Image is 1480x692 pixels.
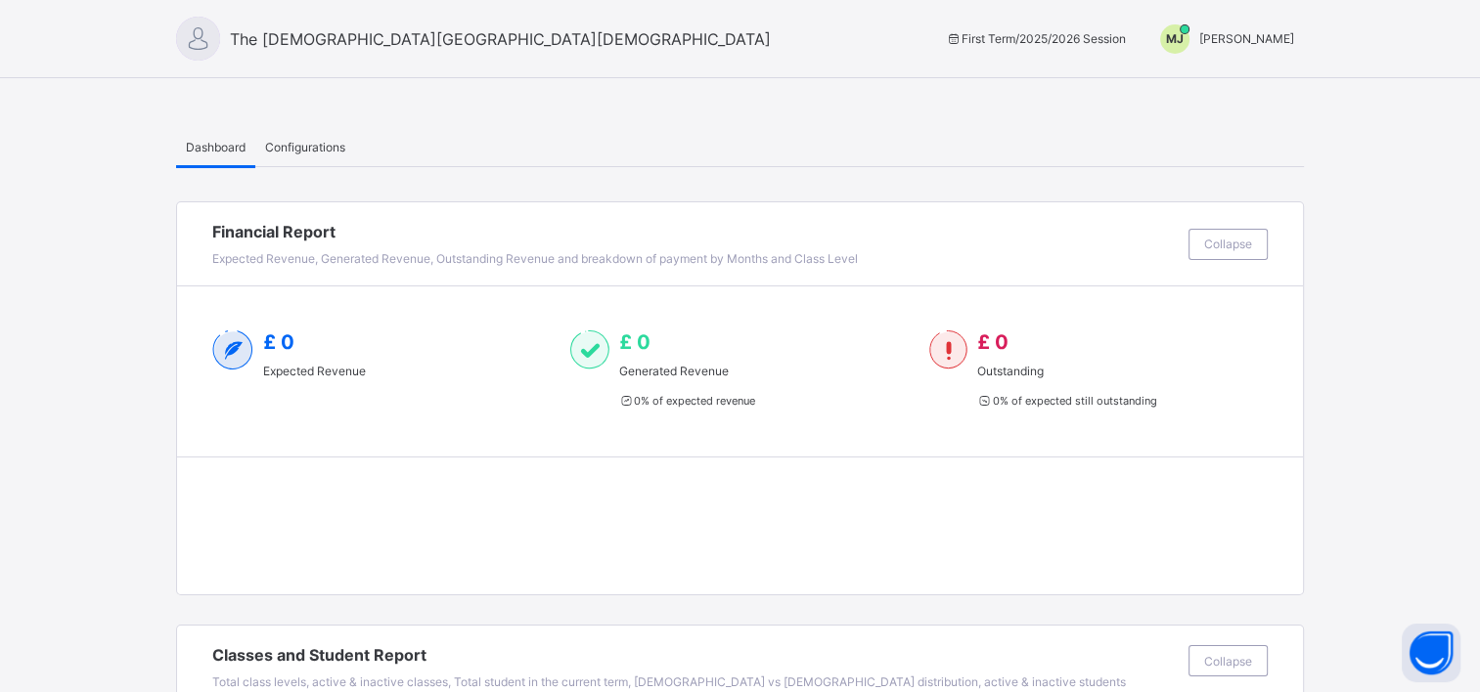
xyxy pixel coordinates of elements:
span: Dashboard [186,140,246,154]
span: session/term information [945,31,1126,46]
span: Generated Revenue [619,364,755,378]
span: Expected Revenue [263,364,366,378]
span: Configurations [265,140,345,154]
span: Financial Report [212,222,1179,241]
span: Collapse [1204,237,1252,251]
span: £ 0 [263,330,294,354]
span: £ 0 [619,330,650,354]
span: Expected Revenue, Generated Revenue, Outstanding Revenue and breakdown of payment by Months and C... [212,251,858,266]
span: MJ [1166,31,1184,46]
img: expected-2.4343d3e9d0c965b919479240f3db56ac.svg [212,330,253,369]
button: Open asap [1402,624,1460,682]
span: The [DEMOGRAPHIC_DATA][GEOGRAPHIC_DATA][DEMOGRAPHIC_DATA] [230,29,771,49]
span: Classes and Student Report [212,645,1179,665]
span: £ 0 [977,330,1009,354]
img: outstanding-1.146d663e52f09953f639664a84e30106.svg [929,330,967,369]
span: Collapse [1204,654,1252,669]
span: Total class levels, active & inactive classes, Total student in the current term, [DEMOGRAPHIC_DA... [212,674,1126,689]
img: paid-1.3eb1404cbcb1d3b736510a26bbfa3ccb.svg [570,330,608,369]
span: 0 % of expected revenue [619,394,755,408]
span: Outstanding [977,364,1156,378]
span: [PERSON_NAME] [1199,31,1294,46]
span: 0 % of expected still outstanding [977,394,1156,408]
